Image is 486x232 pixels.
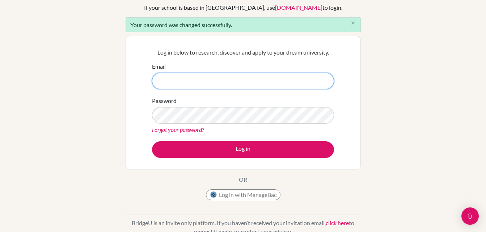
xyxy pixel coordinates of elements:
div: Open Intercom Messenger [461,207,479,225]
button: Log in with ManageBac [206,189,280,200]
label: Password [152,96,177,105]
button: Close [346,18,360,29]
button: Log in [152,141,334,158]
label: Email [152,62,166,71]
i: close [350,20,356,26]
a: Forgot your password? [152,126,204,133]
div: Your password was changed successfully. [126,17,361,32]
div: If your school is based in [GEOGRAPHIC_DATA], use to login. [144,3,342,12]
a: [DOMAIN_NAME] [275,4,322,11]
p: Log in below to research, discover and apply to your dream university. [152,48,334,57]
a: click here [326,219,349,226]
p: OR [239,175,247,184]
